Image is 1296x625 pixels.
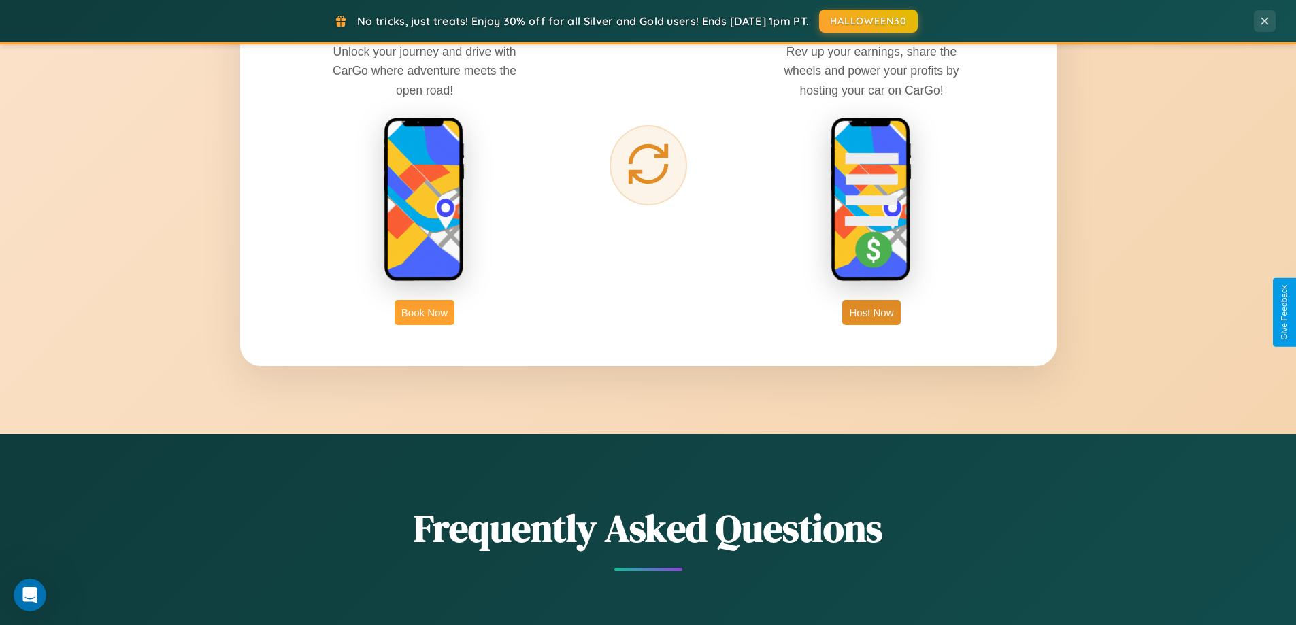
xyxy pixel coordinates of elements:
p: Rev up your earnings, share the wheels and power your profits by hosting your car on CarGo! [769,42,974,99]
span: No tricks, just treats! Enjoy 30% off for all Silver and Gold users! Ends [DATE] 1pm PT. [357,14,809,28]
img: rent phone [384,117,465,283]
p: Unlock your journey and drive with CarGo where adventure meets the open road! [322,42,527,99]
h2: Frequently Asked Questions [240,502,1057,554]
img: host phone [831,117,912,283]
button: HALLOWEEN30 [819,10,918,33]
button: Host Now [842,300,900,325]
iframe: Intercom live chat [14,579,46,611]
button: Book Now [395,300,454,325]
div: Give Feedback [1280,285,1289,340]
